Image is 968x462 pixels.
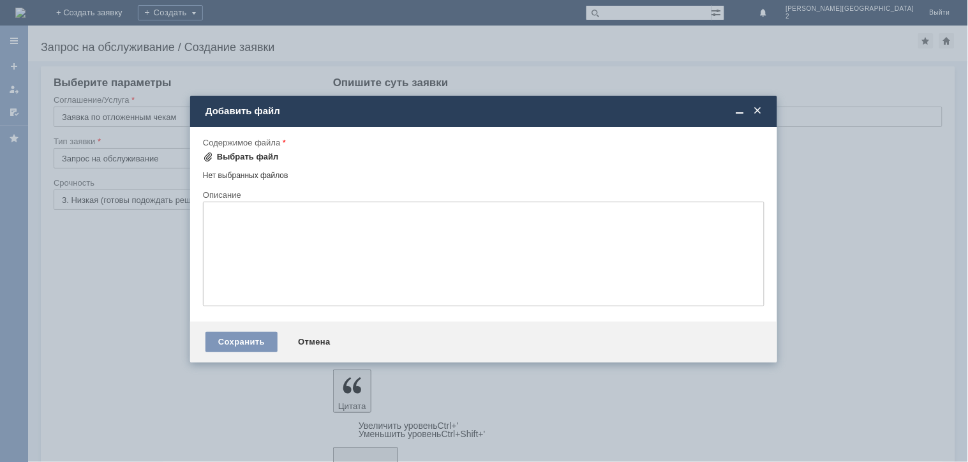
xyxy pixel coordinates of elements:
[203,166,764,181] div: Нет выбранных файлов
[203,191,762,199] div: Описание
[217,152,279,162] div: Выбрать файл
[734,105,747,117] span: Свернуть (Ctrl + M)
[205,105,764,117] div: Добавить файл
[203,138,762,147] div: Содержимое файла
[752,105,764,117] span: Закрыть
[5,5,186,26] div: Просьба удалить отложенные чеки за [DATE]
